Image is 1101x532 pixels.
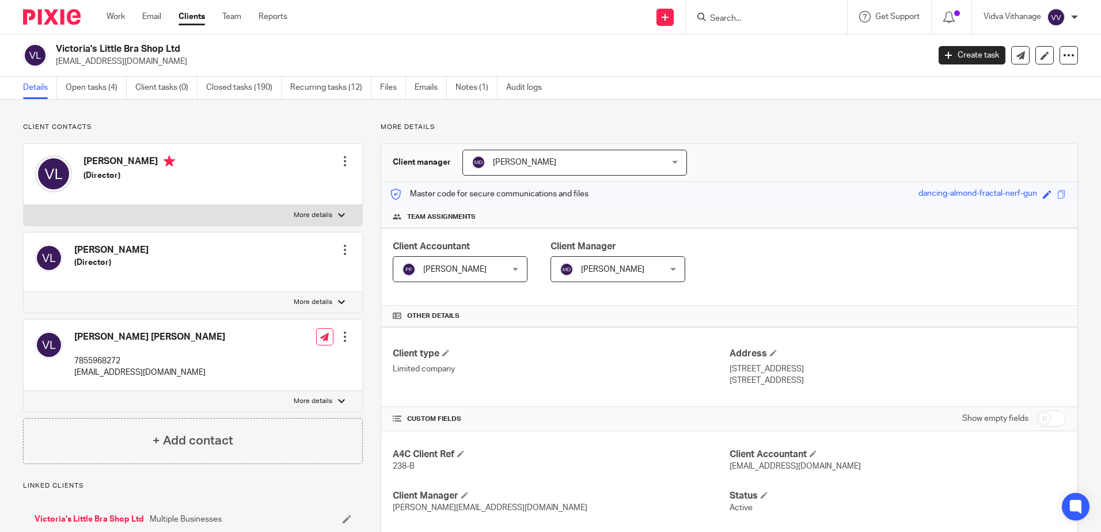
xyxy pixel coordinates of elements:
img: svg%3E [35,244,63,272]
span: Active [730,504,753,512]
a: Team [222,11,241,22]
h4: CUSTOM FIELDS [393,415,729,424]
img: svg%3E [472,155,485,169]
h2: Victoria's Little Bra Shop Ltd [56,43,748,55]
span: Multiple Businesses [150,514,222,525]
img: svg%3E [560,263,574,276]
a: Reports [259,11,287,22]
a: Work [107,11,125,22]
img: svg%3E [23,43,47,67]
img: svg%3E [35,155,72,192]
span: [PERSON_NAME][EMAIL_ADDRESS][DOMAIN_NAME] [393,504,587,512]
span: Client Manager [550,242,616,251]
span: Client Accountant [393,242,470,251]
h4: Address [730,348,1066,360]
span: [PERSON_NAME] [581,265,644,273]
span: [PERSON_NAME] [493,158,556,166]
p: [EMAIL_ADDRESS][DOMAIN_NAME] [56,56,921,67]
img: svg%3E [35,331,63,359]
span: Get Support [875,13,920,21]
img: Pixie [23,9,81,25]
img: svg%3E [1047,8,1065,26]
a: Open tasks (4) [66,77,127,99]
i: Primary [164,155,175,167]
span: Other details [407,311,460,321]
h4: [PERSON_NAME] [74,244,149,256]
label: Show empty fields [962,413,1028,424]
div: dancing-almond-fractal-nerf-gun [918,188,1037,201]
a: Notes (1) [455,77,498,99]
a: Recurring tasks (12) [290,77,371,99]
p: More details [294,397,332,406]
h4: Client Accountant [730,449,1066,461]
a: Client tasks (0) [135,77,198,99]
a: Details [23,77,57,99]
a: Email [142,11,161,22]
input: Search [709,14,813,24]
p: 7855968272 [74,355,225,367]
p: Limited company [393,363,729,375]
img: svg%3E [402,263,416,276]
a: Closed tasks (190) [206,77,282,99]
p: More details [381,123,1078,132]
span: 238-B [393,462,415,470]
p: More details [294,298,332,307]
h3: Client manager [393,157,451,168]
h4: [PERSON_NAME] [PERSON_NAME] [74,331,225,343]
a: Create task [939,46,1005,64]
a: Clients [179,11,205,22]
p: More details [294,211,332,220]
h4: Client type [393,348,729,360]
p: [STREET_ADDRESS] [730,363,1066,375]
h5: (Director) [83,170,175,181]
h4: + Add contact [153,432,233,450]
p: Master code for secure communications and files [390,188,589,200]
p: Vidva Vithanage [984,11,1041,22]
h4: Status [730,490,1066,502]
span: Team assignments [407,212,476,222]
h4: Client Manager [393,490,729,502]
h5: (Director) [74,257,149,268]
a: Audit logs [506,77,550,99]
span: [EMAIL_ADDRESS][DOMAIN_NAME] [730,462,861,470]
a: Victoria's Little Bra Shop Ltd [35,514,144,525]
p: Client contacts [23,123,363,132]
h4: [PERSON_NAME] [83,155,175,170]
a: Emails [415,77,447,99]
span: [PERSON_NAME] [423,265,487,273]
p: [STREET_ADDRESS] [730,375,1066,386]
p: [EMAIL_ADDRESS][DOMAIN_NAME] [74,367,225,378]
a: Files [380,77,406,99]
p: Linked clients [23,481,363,491]
h4: A4C Client Ref [393,449,729,461]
